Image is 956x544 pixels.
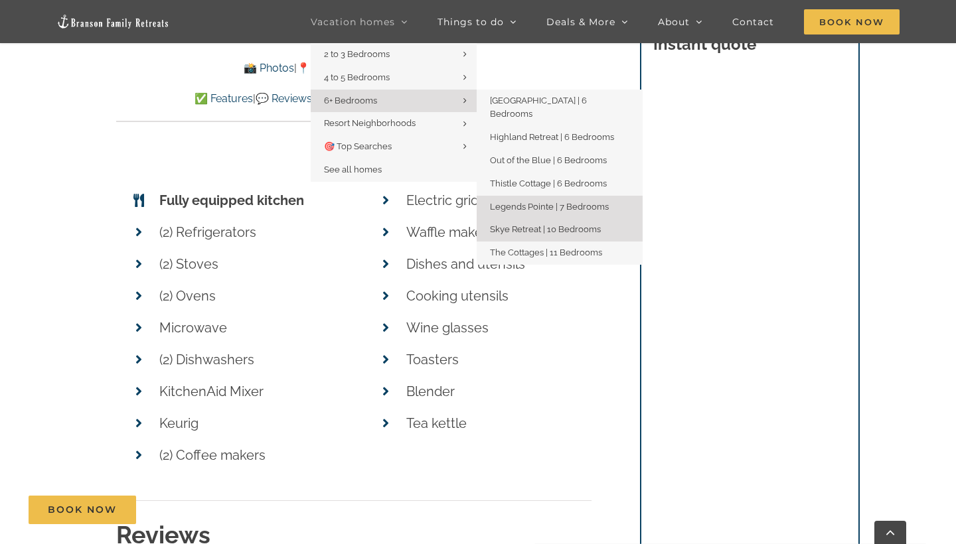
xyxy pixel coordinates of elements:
[490,132,614,142] span: Highland Retreat | 6 Bedrooms
[324,118,416,128] span: Resort Neighborhoods
[490,155,607,165] span: Out of the Blue | 6 Bedrooms
[658,17,690,27] span: About
[159,348,333,371] p: (2) Dishwashers
[477,172,643,196] a: Thistle Cottage | 6 Bedrooms
[159,221,333,243] p: (2) Refrigerators
[477,126,643,149] a: Highland Retreat | 6 Bedrooms
[406,285,580,307] p: Cooking utensils
[159,412,333,435] p: Keurig
[490,178,607,188] span: Thistle Cottage | 6 Bedrooms
[159,316,333,339] p: Microwave
[490,96,587,119] span: [GEOGRAPHIC_DATA] | 6 Bedrooms
[311,90,477,113] a: 6+ Bedrooms
[244,62,294,74] a: 📸 Photos
[324,72,390,82] span: 4 to 5 Bedrooms
[311,135,477,159] a: 🎯 Top Searches
[732,17,774,27] span: Contact
[311,66,477,90] a: 4 to 5 Bedrooms
[653,34,756,54] strong: Instant quote
[256,92,312,105] a: 💬 Reviews
[159,192,304,208] strong: Fully equipped kitchen
[159,380,333,403] p: KitchenAid Mixer
[477,196,643,219] a: Legends Pointe | 7 Bedrooms
[406,380,580,403] p: Blender
[490,247,602,257] span: The Cottages | 11 Bedrooms
[297,62,355,74] a: 📍 Location
[490,202,609,212] span: Legends Pointe | 7 Bedrooms
[311,43,477,66] a: 2 to 3 Bedrooms
[546,17,615,27] span: Deals & More
[324,165,382,174] span: See all homes
[116,90,592,107] p: | | | |
[159,444,333,466] p: (2) Coffee makers
[48,504,117,515] span: Book Now
[159,253,333,275] p: (2) Stoves
[324,96,377,105] span: 6+ Bedrooms
[490,224,601,234] span: Skye Retreat | 10 Bedrooms
[324,49,390,59] span: 2 to 3 Bedrooms
[438,17,504,27] span: Things to do
[406,253,580,275] p: Dishes and utensils
[324,141,392,151] span: 🎯 Top Searches
[29,496,136,524] a: Book Now
[406,316,580,339] p: Wine glasses
[56,14,169,29] img: Branson Family Retreats Logo
[406,221,580,243] p: Waffle maker
[159,285,333,307] p: (2) Ovens
[804,9,900,34] span: Book Now
[311,112,477,135] a: Resort Neighborhoods
[477,90,643,127] a: [GEOGRAPHIC_DATA] | 6 Bedrooms
[477,241,643,265] a: The Cottages | 11 Bedrooms
[477,149,643,172] a: Out of the Blue | 6 Bedrooms
[195,92,253,105] a: ✅ Features
[406,412,580,435] p: Tea kettle
[406,348,580,371] p: Toasters
[477,218,643,241] a: Skye Retreat | 10 Bedrooms
[311,159,477,182] a: See all homes
[653,71,847,523] iframe: Booking/Inquiry Widget
[311,17,395,27] span: Vacation homes
[116,60,592,77] p: | |
[406,189,580,212] p: Electric griddles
